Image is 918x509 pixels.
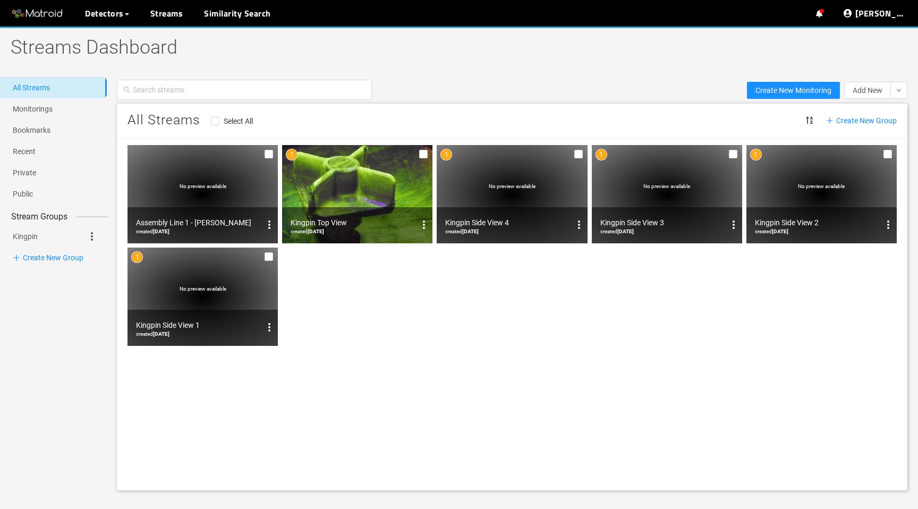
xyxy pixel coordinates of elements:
button: options [261,319,278,336]
button: down [890,82,907,99]
div: Kingpin Top View [291,216,415,229]
div: Kingpin Side View 3 [600,216,725,229]
div: Kingpin Side View 4 [445,216,570,229]
span: Stream Groups [3,210,76,223]
span: created [755,228,788,234]
div: Assembly Line 1 - [PERSON_NAME] [136,216,261,229]
span: down [896,88,902,94]
button: options [415,216,432,233]
img: Matroid logo [11,6,64,22]
b: [DATE] [153,228,169,234]
input: Search streams [133,82,365,97]
span: No preview available [180,183,226,189]
img: Kingpin Top View [282,145,432,243]
span: created [445,228,479,234]
a: Public [13,190,33,198]
button: Add New [844,82,891,99]
b: [DATE] [462,228,479,234]
span: No preview available [643,183,690,189]
button: Create New Monitoring [747,82,840,99]
a: Bookmarks [13,126,50,134]
span: search [123,86,131,94]
div: Kingpin Side View 1 [136,319,261,332]
span: Create New Group [826,115,897,126]
span: created [136,228,169,234]
b: [DATE] [772,228,788,234]
a: All Streams [13,83,50,92]
button: options [725,216,742,233]
div: Kingpin Side View 2 [755,216,880,229]
b: [DATE] [617,228,634,234]
button: options [571,216,588,233]
span: Add New [853,84,882,96]
a: Kingpin [13,226,38,247]
span: created [136,331,169,337]
button: options [261,216,278,233]
span: All Streams [127,112,200,128]
span: No preview available [180,286,226,292]
span: No preview available [798,183,845,189]
button: options [880,216,897,233]
a: Private [13,168,36,177]
b: [DATE] [153,331,169,337]
span: Detectors [85,7,124,20]
span: Select All [219,117,257,125]
span: plus [826,117,834,124]
span: created [600,228,634,234]
span: Create New Monitoring [755,84,831,96]
span: plus [13,254,20,261]
a: Monitorings [13,105,53,113]
span: created [291,228,324,234]
a: Similarity Search [204,7,271,20]
a: Recent [13,147,36,156]
span: No preview available [489,183,535,189]
b: [DATE] [308,228,324,234]
a: Streams [150,7,183,20]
